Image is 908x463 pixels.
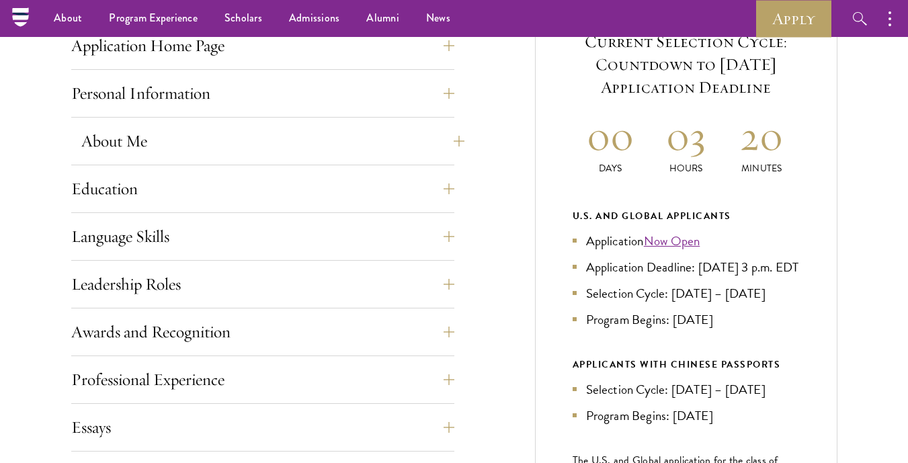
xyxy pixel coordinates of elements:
[724,161,800,175] p: Minutes
[71,77,454,110] button: Personal Information
[644,231,700,251] a: Now Open
[573,380,800,399] li: Selection Cycle: [DATE] – [DATE]
[648,111,724,161] h2: 03
[573,208,800,224] div: U.S. and Global Applicants
[71,173,454,205] button: Education
[573,406,800,425] li: Program Begins: [DATE]
[71,411,454,444] button: Essays
[81,125,464,157] button: About Me
[573,356,800,373] div: APPLICANTS WITH CHINESE PASSPORTS
[573,257,800,277] li: Application Deadline: [DATE] 3 p.m. EDT
[71,316,454,348] button: Awards and Recognition
[648,161,724,175] p: Hours
[71,364,454,396] button: Professional Experience
[71,220,454,253] button: Language Skills
[724,111,800,161] h2: 20
[573,111,649,161] h2: 00
[573,161,649,175] p: Days
[573,284,800,303] li: Selection Cycle: [DATE] – [DATE]
[573,30,800,99] h5: Current Selection Cycle: Countdown to [DATE] Application Deadline
[573,310,800,329] li: Program Begins: [DATE]
[71,30,454,62] button: Application Home Page
[573,231,800,251] li: Application
[71,268,454,300] button: Leadership Roles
